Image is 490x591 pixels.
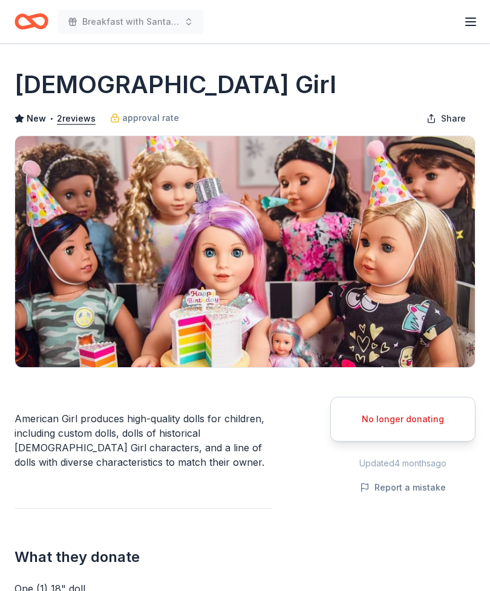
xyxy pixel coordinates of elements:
[417,106,475,131] button: Share
[27,111,46,126] span: New
[15,68,336,102] h1: [DEMOGRAPHIC_DATA] Girl
[57,111,96,126] button: 2reviews
[15,411,272,469] div: American Girl produces high-quality dolls for children, including custom dolls, dolls of historic...
[345,412,460,426] div: No longer donating
[58,10,203,34] button: Breakfast with Santa and Tricky Tray
[360,480,446,495] button: Report a mistake
[15,7,48,36] a: Home
[15,136,475,367] img: Image for American Girl
[330,456,475,471] div: Updated 4 months ago
[441,111,466,126] span: Share
[110,111,179,125] a: approval rate
[50,114,54,123] span: •
[15,547,272,567] h2: What they donate
[122,111,179,125] span: approval rate
[82,15,179,29] span: Breakfast with Santa and Tricky Tray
